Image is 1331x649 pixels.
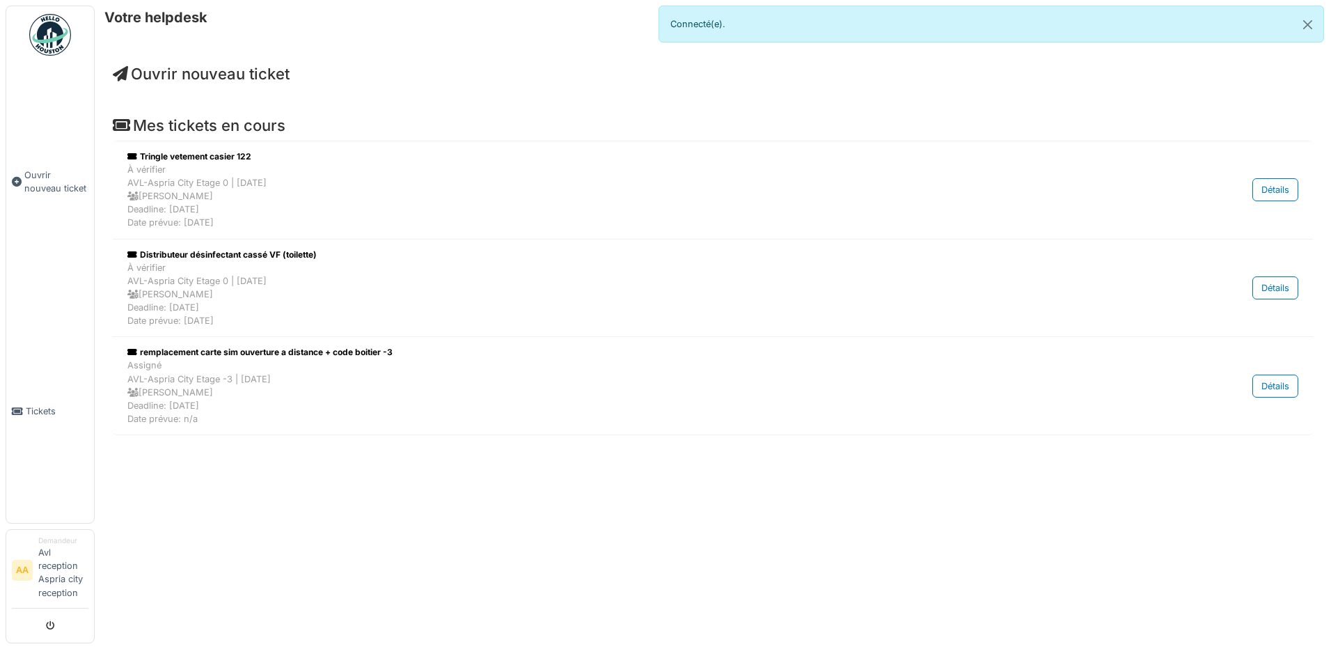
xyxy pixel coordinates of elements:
div: Détails [1252,276,1298,299]
div: À vérifier AVL-Aspria City Etage 0 | [DATE] [PERSON_NAME] Deadline: [DATE] Date prévue: [DATE] [127,261,1128,328]
div: Distributeur désinfectant cassé VF (toilette) [127,249,1128,261]
li: AA [12,560,33,581]
div: Connecté(e). [659,6,1324,42]
div: Tringle vetement casier 122 [127,150,1128,163]
span: Ouvrir nouveau ticket [24,169,88,195]
div: Détails [1252,178,1298,201]
a: Ouvrir nouveau ticket [6,63,94,299]
div: Assigné AVL-Aspria City Etage -3 | [DATE] [PERSON_NAME] Deadline: [DATE] Date prévue: n/a [127,359,1128,425]
li: Avl reception Aspria city reception [38,535,88,605]
h6: Votre helpdesk [104,9,207,26]
a: Tickets [6,299,94,522]
img: Badge_color-CXgf-gQk.svg [29,14,71,56]
a: Ouvrir nouveau ticket [113,65,290,83]
div: Détails [1252,375,1298,398]
div: Demandeur [38,535,88,546]
a: AA DemandeurAvl reception Aspria city reception [12,535,88,609]
div: remplacement carte sim ouverture a distance + code boitier -3 [127,346,1128,359]
button: Close [1292,6,1323,43]
a: remplacement carte sim ouverture a distance + code boitier -3 AssignéAVL-Aspria City Etage -3 | [... [124,343,1302,429]
div: À vérifier AVL-Aspria City Etage 0 | [DATE] [PERSON_NAME] Deadline: [DATE] Date prévue: [DATE] [127,163,1128,230]
a: Tringle vetement casier 122 À vérifierAVL-Aspria City Etage 0 | [DATE] [PERSON_NAME]Deadline: [DA... [124,147,1302,233]
span: Tickets [26,405,88,418]
h4: Mes tickets en cours [113,116,1313,134]
a: Distributeur désinfectant cassé VF (toilette) À vérifierAVL-Aspria City Etage 0 | [DATE] [PERSON_... [124,245,1302,331]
